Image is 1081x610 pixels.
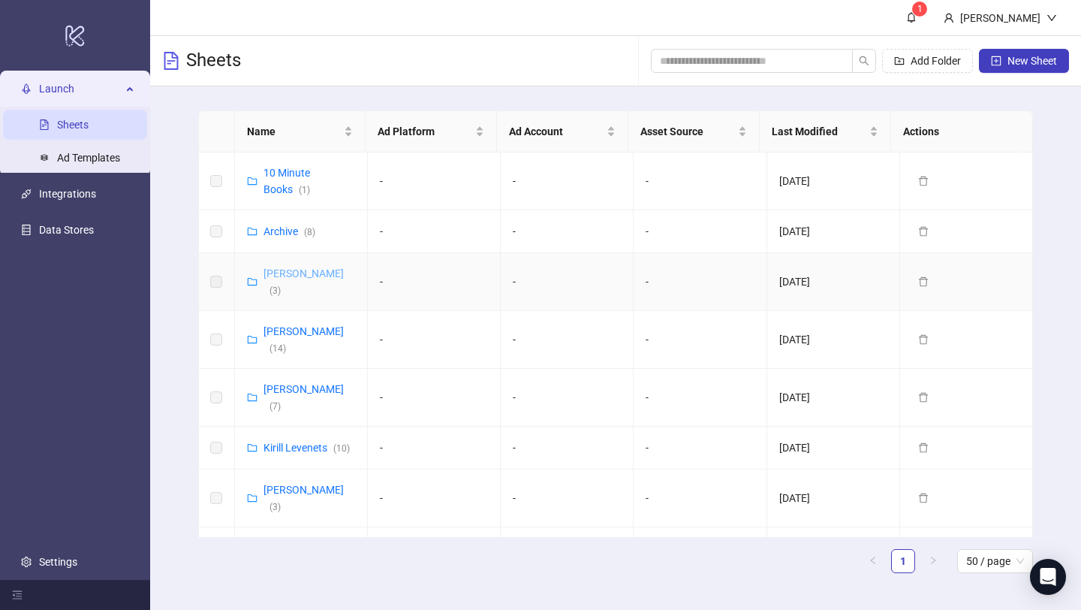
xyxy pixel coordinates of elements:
[634,527,766,585] td: -
[894,56,905,66] span: folder-add
[247,276,257,287] span: folder
[497,111,628,152] th: Ad Account
[501,470,634,527] td: -
[247,123,342,140] span: Name
[304,227,315,237] span: ( 8 )
[918,493,929,503] span: delete
[247,226,257,237] span: folder
[39,224,94,236] a: Data Stores
[954,10,1046,26] div: [PERSON_NAME]
[918,442,929,453] span: delete
[906,12,917,23] span: bell
[39,74,122,104] span: Launch
[263,484,344,512] a: [PERSON_NAME](3)
[760,111,891,152] th: Last Modified
[501,311,634,369] td: -
[333,443,350,454] span: ( 10 )
[501,369,634,427] td: -
[911,55,961,67] span: Add Folder
[634,427,766,470] td: -
[368,470,501,527] td: -
[979,49,1069,73] button: New Sheet
[767,470,900,527] td: [DATE]
[966,550,1024,572] span: 50 / page
[634,253,766,311] td: -
[263,267,344,296] a: [PERSON_NAME](3)
[869,556,878,565] span: left
[21,83,32,94] span: rocket
[247,334,257,345] span: folder
[634,369,766,427] td: -
[634,210,766,253] td: -
[918,392,929,403] span: delete
[263,442,350,454] a: Kirill Levenets(10)
[929,556,938,565] span: right
[891,549,915,573] li: 1
[1030,559,1066,595] div: Open Intercom Messenger
[378,123,472,140] span: Ad Platform
[263,325,344,354] a: [PERSON_NAME](14)
[269,401,281,412] span: ( 7 )
[917,4,923,14] span: 1
[767,210,900,253] td: [DATE]
[501,427,634,470] td: -
[1046,13,1057,23] span: down
[186,49,241,73] h3: Sheets
[57,152,120,164] a: Ad Templates
[368,253,501,311] td: -
[861,549,885,573] button: left
[918,226,929,237] span: delete
[892,550,914,572] a: 1
[39,556,77,568] a: Settings
[628,111,760,152] th: Asset Source
[772,123,866,140] span: Last Modified
[509,123,604,140] span: Ad Account
[634,470,766,527] td: -
[921,549,945,573] button: right
[767,253,900,311] td: [DATE]
[269,343,286,354] span: ( 14 )
[882,49,973,73] button: Add Folder
[640,123,735,140] span: Asset Source
[263,167,310,195] a: 10 Minute Books(1)
[263,225,315,237] a: Archive(8)
[918,334,929,345] span: delete
[501,152,634,210] td: -
[247,392,257,403] span: folder
[991,56,1001,66] span: plus-square
[918,276,929,287] span: delete
[957,549,1033,573] div: Page Size
[368,369,501,427] td: -
[368,311,501,369] td: -
[767,369,900,427] td: [DATE]
[269,285,281,296] span: ( 3 )
[859,56,869,66] span: search
[501,527,634,585] td: -
[269,502,281,512] span: ( 3 )
[944,13,954,23] span: user
[162,52,180,70] span: file-text
[368,527,501,585] td: -
[368,210,501,253] td: -
[368,427,501,470] td: -
[918,176,929,186] span: delete
[767,311,900,369] td: [DATE]
[57,119,89,131] a: Sheets
[368,152,501,210] td: -
[501,253,634,311] td: -
[767,527,900,585] td: [DATE]
[247,493,257,503] span: folder
[366,111,497,152] th: Ad Platform
[767,427,900,470] td: [DATE]
[247,176,257,186] span: folder
[247,442,257,453] span: folder
[235,111,366,152] th: Name
[39,188,96,200] a: Integrations
[912,2,927,17] sup: 1
[501,210,634,253] td: -
[634,152,766,210] td: -
[299,185,310,195] span: ( 1 )
[861,549,885,573] li: Previous Page
[921,549,945,573] li: Next Page
[891,111,1022,152] th: Actions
